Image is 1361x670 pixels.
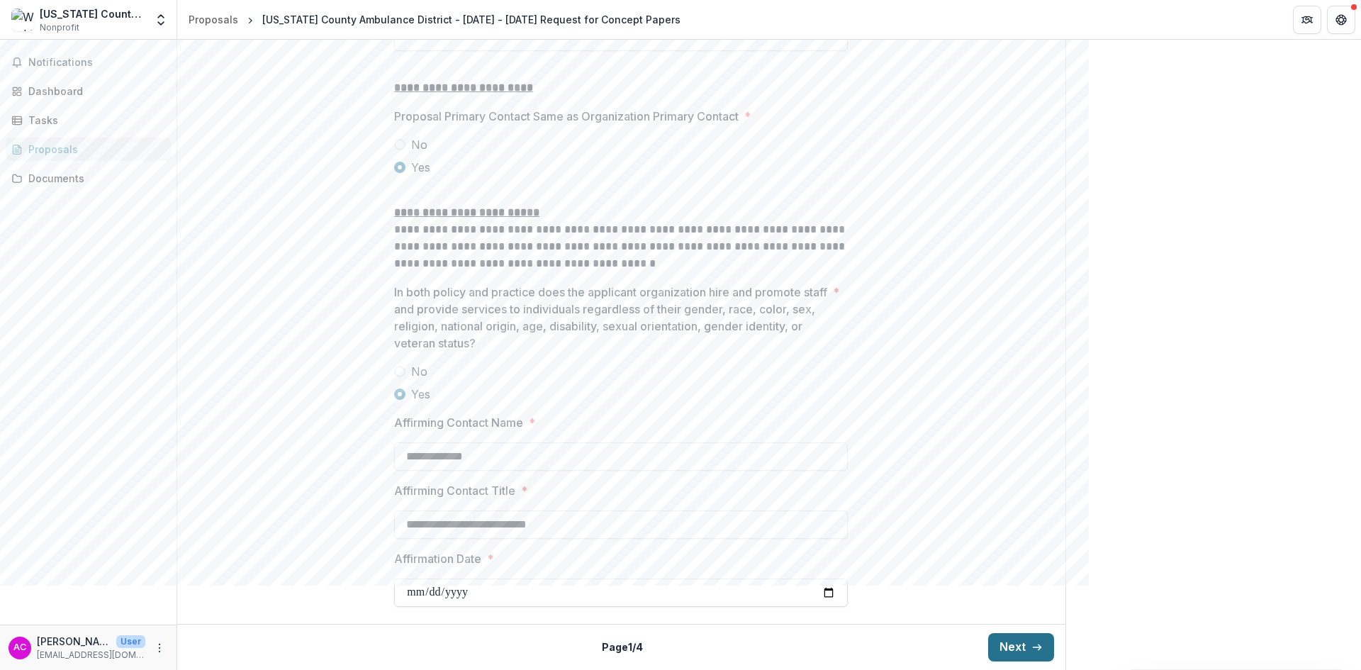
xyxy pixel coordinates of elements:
[151,640,168,657] button: More
[6,79,171,103] a: Dashboard
[189,12,238,27] div: Proposals
[28,171,159,186] div: Documents
[151,6,171,34] button: Open entity switcher
[11,9,34,31] img: Washington County Ambulance District
[183,9,686,30] nav: breadcrumb
[988,633,1054,661] button: Next
[6,167,171,190] a: Documents
[28,84,159,99] div: Dashboard
[28,57,165,69] span: Notifications
[394,482,515,499] p: Affirming Contact Title
[28,113,159,128] div: Tasks
[1327,6,1355,34] button: Get Help
[394,414,523,431] p: Affirming Contact Name
[13,643,26,652] div: Amber Coleman
[183,9,244,30] a: Proposals
[116,635,145,648] p: User
[6,138,171,161] a: Proposals
[394,550,481,567] p: Affirmation Date
[1293,6,1321,34] button: Partners
[262,12,680,27] div: [US_STATE] County Ambulance District - [DATE] - [DATE] Request for Concept Papers
[40,6,145,21] div: [US_STATE] County Ambulance District
[394,284,827,352] p: In both policy and practice does the applicant organization hire and promote staff and provide se...
[37,649,145,661] p: [EMAIL_ADDRESS][DOMAIN_NAME]
[6,51,171,74] button: Notifications
[411,136,427,153] span: No
[394,108,739,125] p: Proposal Primary Contact Same as Organization Primary Contact
[602,640,643,654] p: Page 1 / 4
[40,21,79,34] span: Nonprofit
[37,634,111,649] p: [PERSON_NAME]
[28,142,159,157] div: Proposals
[6,108,171,132] a: Tasks
[411,159,430,176] span: Yes
[411,363,427,380] span: No
[411,386,430,403] span: Yes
